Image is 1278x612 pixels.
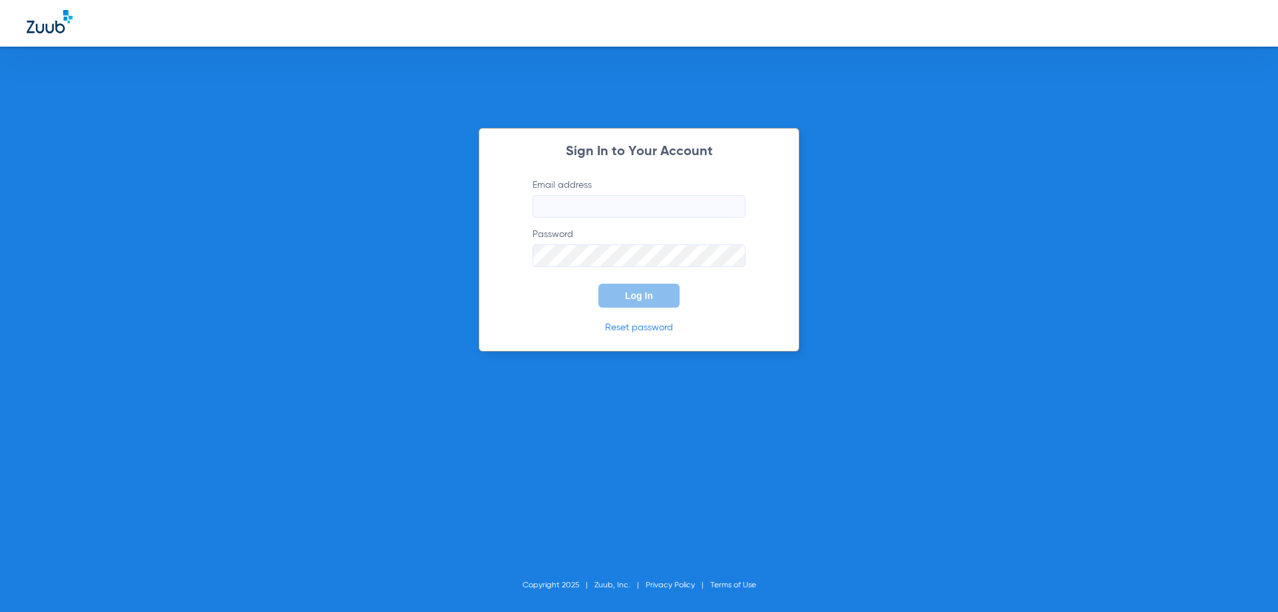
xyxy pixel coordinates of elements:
label: Password [532,228,745,267]
h2: Sign In to Your Account [513,145,765,158]
li: Copyright 2025 [523,579,594,592]
input: Password [532,244,745,267]
a: Terms of Use [710,581,756,589]
input: Email address [532,195,745,218]
span: Log In [625,290,653,301]
button: Log In [598,284,680,308]
a: Reset password [605,323,673,332]
img: Zuub Logo [27,10,73,33]
li: Zuub, Inc. [594,579,646,592]
label: Email address [532,178,745,218]
a: Privacy Policy [646,581,695,589]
